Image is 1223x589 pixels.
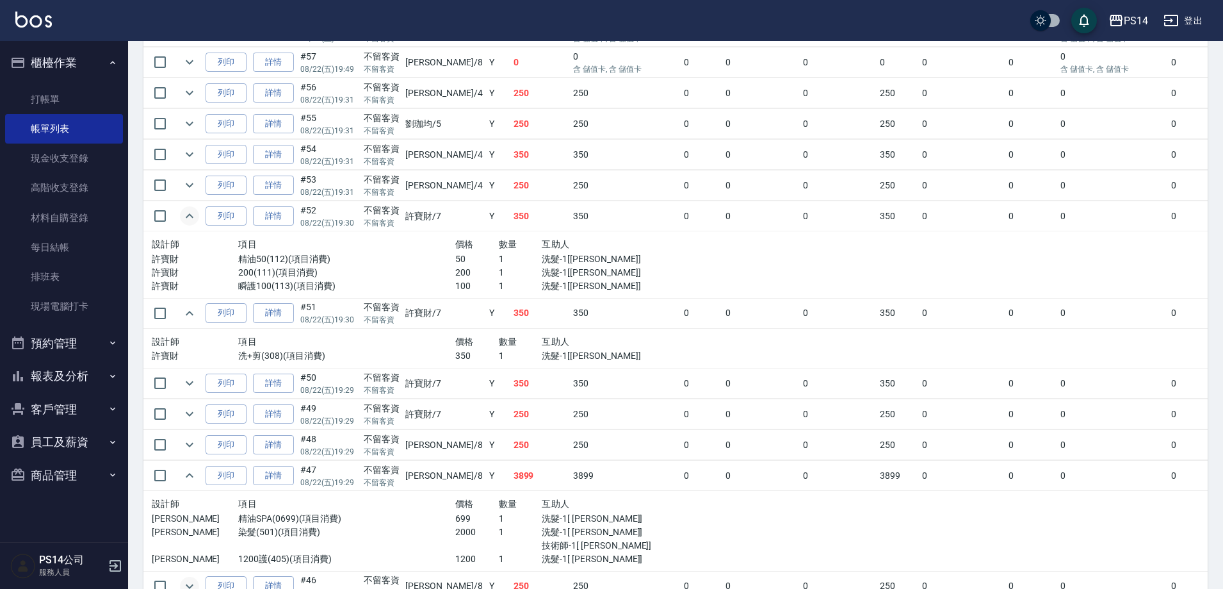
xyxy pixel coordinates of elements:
[681,78,723,108] td: 0
[5,459,123,492] button: 商品管理
[1005,47,1058,78] td: 0
[486,201,510,231] td: Y
[297,298,360,328] td: #51
[300,217,357,229] p: 08/22 (五) 19:30
[1057,399,1167,429] td: 0
[206,114,247,134] button: 列印
[402,78,485,108] td: [PERSON_NAME] /4
[877,201,919,231] td: 350
[510,399,571,429] td: 250
[681,201,723,231] td: 0
[542,539,672,552] p: 技術師-1[ [PERSON_NAME]]
[486,78,510,108] td: Y
[297,47,360,78] td: #57
[253,374,294,394] a: 詳情
[364,204,400,217] div: 不留客資
[800,369,877,399] td: 0
[1158,9,1208,33] button: 登出
[402,369,485,399] td: 許寶財 /7
[238,279,455,293] p: 瞬護100(113)(項目消費)
[152,336,179,347] span: 設計師
[297,170,360,201] td: #53
[5,85,123,114] a: 打帳單
[570,47,680,78] td: 0
[1005,369,1058,399] td: 0
[300,385,357,396] p: 08/22 (五) 19:29
[510,47,571,78] td: 0
[206,374,247,394] button: 列印
[152,512,238,526] p: [PERSON_NAME]
[364,217,400,229] p: 不留客資
[180,145,199,164] button: expand row
[1005,298,1058,328] td: 0
[800,298,877,328] td: 0
[402,430,485,460] td: [PERSON_NAME] /8
[1057,430,1167,460] td: 0
[297,140,360,170] td: #54
[486,109,510,139] td: Y
[499,239,517,249] span: 數量
[238,349,455,363] p: 洗+剪(308)(項目消費)
[1057,170,1167,201] td: 0
[722,109,800,139] td: 0
[499,499,517,509] span: 數量
[5,144,123,173] a: 現金收支登錄
[919,461,1005,491] td: 0
[510,140,571,170] td: 350
[1005,430,1058,460] td: 0
[253,206,294,226] a: 詳情
[10,553,36,579] img: Person
[15,12,52,28] img: Logo
[5,173,123,203] a: 高階收支登錄
[206,53,247,72] button: 列印
[542,499,569,509] span: 互助人
[364,125,400,137] p: 不留客資
[681,170,723,201] td: 0
[722,47,800,78] td: 0
[722,78,800,108] td: 0
[238,253,455,266] p: 精油50(112)(項目消費)
[364,81,400,94] div: 不留客資
[1057,461,1167,491] td: 0
[919,140,1005,170] td: 0
[499,253,542,266] p: 1
[364,142,400,156] div: 不留客資
[681,47,723,78] td: 0
[238,526,455,539] p: 染髮(501)(項目消費)
[570,298,680,328] td: 350
[402,47,485,78] td: [PERSON_NAME] /8
[542,253,672,266] p: 洗髮-1[[PERSON_NAME]]
[180,114,199,133] button: expand row
[253,53,294,72] a: 詳情
[800,201,877,231] td: 0
[877,298,919,328] td: 350
[300,125,357,137] p: 08/22 (五) 19:31
[919,298,1005,328] td: 0
[877,399,919,429] td: 250
[499,349,542,363] p: 1
[499,279,542,293] p: 1
[919,430,1005,460] td: 0
[297,430,360,460] td: #48
[364,112,400,125] div: 不留客資
[253,466,294,486] a: 詳情
[919,47,1005,78] td: 0
[402,140,485,170] td: [PERSON_NAME] /4
[570,430,680,460] td: 250
[238,499,257,509] span: 項目
[800,78,877,108] td: 0
[402,461,485,491] td: [PERSON_NAME] /8
[681,430,723,460] td: 0
[919,170,1005,201] td: 0
[681,109,723,139] td: 0
[542,279,672,293] p: 洗髮-1[[PERSON_NAME]]
[1057,369,1167,399] td: 0
[364,156,400,167] p: 不留客資
[877,47,919,78] td: 0
[364,63,400,75] p: 不留客資
[364,463,400,477] div: 不留客資
[253,435,294,455] a: 詳情
[402,170,485,201] td: [PERSON_NAME] /4
[510,170,571,201] td: 250
[542,526,672,539] p: 洗髮-1[ [PERSON_NAME]]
